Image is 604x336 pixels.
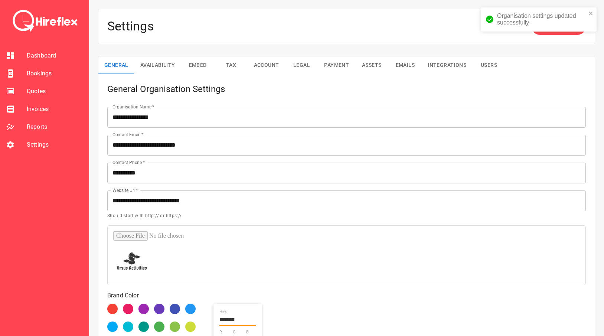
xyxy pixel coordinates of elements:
label: g [233,330,236,335]
label: r [219,330,222,335]
h4: Settings [107,19,154,34]
button: Tax [215,56,248,74]
label: Contact Email [112,131,143,138]
div: #8bc34a [170,322,180,332]
div: #673ab7 [154,304,164,314]
div: #00bcd4 [123,322,133,332]
button: close [588,10,594,18]
button: Availability [134,56,181,74]
button: Users [472,56,506,74]
button: Account [248,56,285,74]
button: Embed [181,56,215,74]
button: Emails [388,56,422,74]
button: Integrations [422,56,472,74]
div: Organisation settings updated successfully [497,13,586,26]
label: hex [219,310,226,314]
div: #e91e63 [123,304,133,314]
span: Reports [27,123,83,131]
button: Legal [285,56,318,74]
img: Uploaded [113,248,150,278]
span: Settings [27,140,83,149]
p: Should start with http:// or https:// [107,212,586,220]
label: Contact Phone [112,159,145,166]
span: Invoices [27,105,83,114]
div: #009688 [138,322,149,332]
p: Brand Color [107,291,586,300]
label: b [246,330,249,335]
button: Payment [318,56,355,74]
h5: General Organisation Settings [107,83,586,95]
span: Bookings [27,69,83,78]
span: Dashboard [27,51,83,60]
div: #03a9f4 [107,322,118,332]
div: #4caf50 [154,322,164,332]
button: General [98,56,134,74]
label: Organisation Name [112,104,154,110]
div: #f44336 [107,304,118,314]
div: #cddc39 [185,322,196,332]
button: Assets [355,56,388,74]
span: Quotes [27,87,83,96]
div: #2196f3 [185,304,196,314]
label: Website Url [112,187,138,193]
div: #3f51b5 [170,304,180,314]
div: #9c27b0 [138,304,149,314]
